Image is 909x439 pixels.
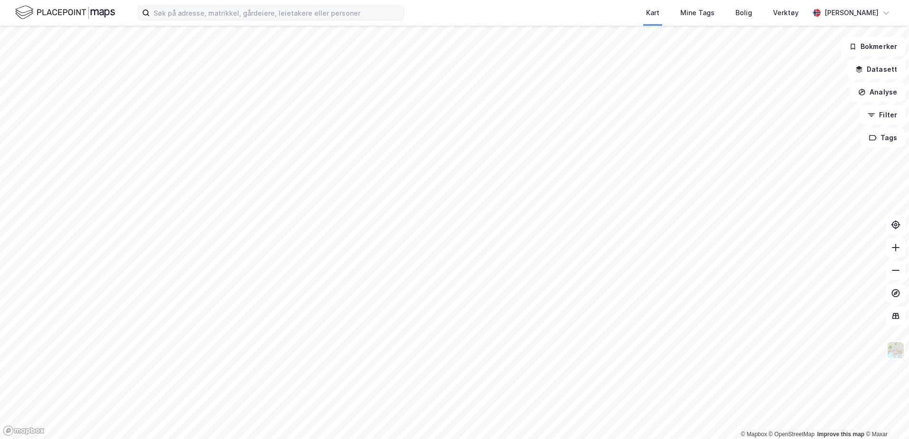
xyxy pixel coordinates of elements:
[860,105,905,124] button: Filter
[680,7,715,19] div: Mine Tags
[3,425,45,436] a: Mapbox homepage
[850,83,905,102] button: Analyse
[735,7,752,19] div: Bolig
[887,341,905,359] img: Z
[824,7,879,19] div: [PERSON_NAME]
[773,7,799,19] div: Verktøy
[817,431,864,438] a: Improve this map
[861,393,909,439] iframe: Chat Widget
[841,37,905,56] button: Bokmerker
[15,4,115,21] img: logo.f888ab2527a4732fd821a326f86c7f29.svg
[150,6,404,20] input: Søk på adresse, matrikkel, gårdeiere, leietakere eller personer
[741,431,767,438] a: Mapbox
[646,7,659,19] div: Kart
[847,60,905,79] button: Datasett
[861,128,905,147] button: Tags
[769,431,815,438] a: OpenStreetMap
